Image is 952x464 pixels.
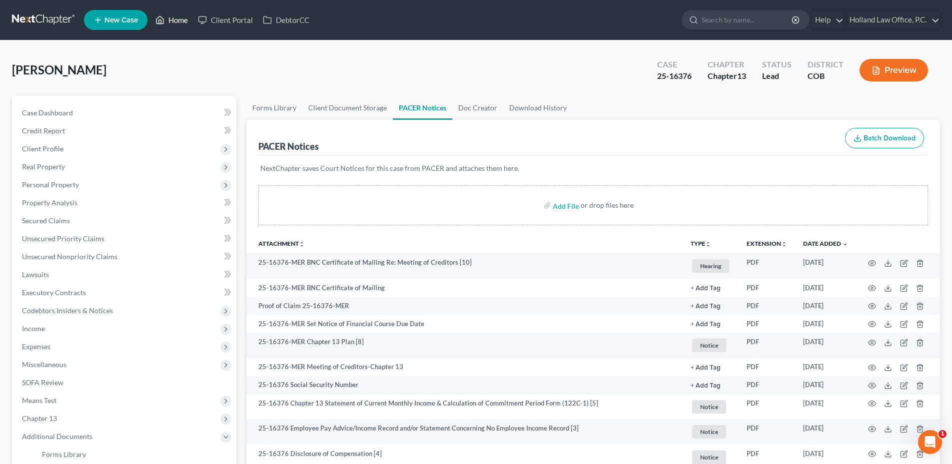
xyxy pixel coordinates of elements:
i: unfold_more [781,241,787,247]
span: Means Test [22,396,56,405]
span: Additional Documents [22,432,92,441]
a: Lawsuits [14,266,236,284]
td: [DATE] [795,394,856,420]
a: Client Document Storage [302,96,393,120]
span: Hearing [692,259,729,273]
iframe: Intercom live chat [918,430,942,454]
span: Case Dashboard [22,108,73,117]
a: PACER Notices [393,96,452,120]
a: Holland Law Office, P.C. [845,11,940,29]
span: 13 [737,71,746,80]
span: Forms Library [42,450,86,459]
td: [DATE] [795,253,856,279]
button: TYPEunfold_more [691,241,711,247]
td: Proof of Claim 25-16376-MER [246,297,683,315]
span: Chapter 13 [22,414,57,423]
span: Income [22,324,45,333]
td: [DATE] [795,315,856,333]
td: 25-16376-MER Set Notice of Financial Course Due Date [246,315,683,333]
span: Expenses [22,342,50,351]
span: Batch Download [864,134,916,142]
div: Lead [762,70,792,82]
button: Batch Download [845,128,924,149]
span: SOFA Review [22,378,63,387]
div: or drop files here [581,200,634,210]
a: Unsecured Priority Claims [14,230,236,248]
button: + Add Tag [691,383,721,389]
a: DebtorCC [258,11,314,29]
span: Personal Property [22,180,79,189]
span: Credit Report [22,126,65,135]
td: PDF [739,419,795,445]
a: + Add Tag [691,319,731,329]
a: + Add Tag [691,380,731,390]
span: Notice [692,425,726,439]
td: 25-16376-MER Chapter 13 Plan [8] [246,333,683,358]
td: PDF [739,253,795,279]
a: Property Analysis [14,194,236,212]
a: Forms Library [246,96,302,120]
span: Notice [692,451,726,464]
i: unfold_more [705,241,711,247]
a: Unsecured Nonpriority Claims [14,248,236,266]
td: PDF [739,279,795,297]
a: Attachmentunfold_more [258,240,305,247]
a: + Add Tag [691,362,731,372]
span: Unsecured Priority Claims [22,234,104,243]
td: PDF [739,297,795,315]
td: 25-16376 Chapter 13 Statement of Current Monthly Income & Calculation of Commitment Period Form (... [246,394,683,420]
a: Download History [503,96,573,120]
a: Notice [691,337,731,354]
span: Client Profile [22,144,63,153]
td: 25-16376-MER BNC Certificate of Mailing Re: Meeting of Creditors [10] [246,253,683,279]
td: PDF [739,394,795,420]
td: [DATE] [795,419,856,445]
button: + Add Tag [691,303,721,310]
a: + Add Tag [691,301,731,311]
i: expand_more [842,241,848,247]
a: Case Dashboard [14,104,236,122]
div: COB [808,70,844,82]
span: Secured Claims [22,216,70,225]
span: Real Property [22,162,65,171]
span: Executory Contracts [22,288,86,297]
a: + Add Tag [691,283,731,293]
a: Home [150,11,193,29]
td: 25-16376 Employee Pay Advice/Income Record and/or Statement Concerning No Employee Income Record [3] [246,419,683,445]
div: 25-16376 [657,70,692,82]
span: Property Analysis [22,198,77,207]
div: Chapter [708,70,746,82]
a: Secured Claims [14,212,236,230]
span: Notice [692,339,726,352]
td: PDF [739,333,795,358]
td: [DATE] [795,279,856,297]
div: Status [762,59,792,70]
button: + Add Tag [691,285,721,292]
button: + Add Tag [691,321,721,328]
p: NextChapter saves Court Notices for this case from PACER and attaches them here. [260,163,926,173]
span: Miscellaneous [22,360,66,369]
a: Notice [691,424,731,440]
span: Unsecured Nonpriority Claims [22,252,117,261]
span: New Case [104,16,138,24]
a: Client Portal [193,11,258,29]
input: Search by name... [702,10,793,29]
a: Hearing [691,258,731,274]
button: + Add Tag [691,365,721,371]
span: Codebtors Insiders & Notices [22,306,113,315]
a: Forms Library [34,446,236,464]
span: [PERSON_NAME] [12,62,106,77]
div: District [808,59,844,70]
td: [DATE] [795,358,856,376]
a: Help [810,11,844,29]
span: Notice [692,400,726,414]
td: 25-16376 Social Security Number [246,376,683,394]
a: Notice [691,399,731,415]
td: [DATE] [795,376,856,394]
span: 1 [939,430,947,438]
td: [DATE] [795,297,856,315]
a: Extensionunfold_more [747,240,787,247]
a: Doc Creator [452,96,503,120]
div: Case [657,59,692,70]
div: Chapter [708,59,746,70]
